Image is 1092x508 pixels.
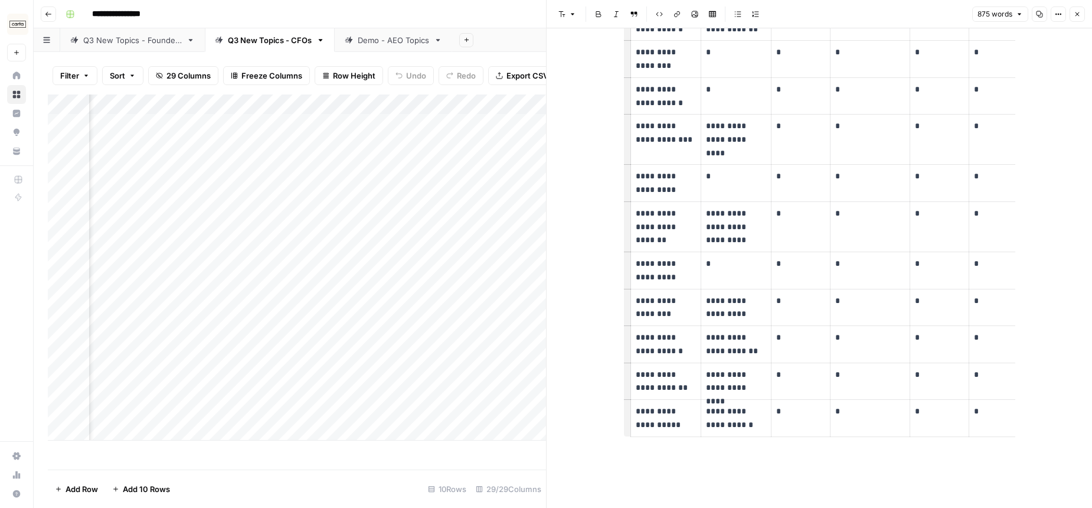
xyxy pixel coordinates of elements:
[148,66,218,85] button: 29 Columns
[7,142,26,161] a: Your Data
[7,465,26,484] a: Usage
[66,483,98,495] span: Add Row
[166,70,211,82] span: 29 Columns
[60,28,205,52] a: Q3 New Topics - Founders
[83,34,182,46] div: Q3 New Topics - Founders
[457,70,476,82] span: Redo
[48,480,105,499] button: Add Row
[439,66,483,85] button: Redo
[102,66,143,85] button: Sort
[335,28,452,52] a: Demo - AEO Topics
[7,484,26,503] button: Help + Support
[977,9,1012,19] span: 875 words
[205,28,335,52] a: Q3 New Topics - CFOs
[7,447,26,465] a: Settings
[7,14,28,35] img: Carta Logo
[358,34,429,46] div: Demo - AEO Topics
[333,70,375,82] span: Row Height
[7,104,26,123] a: Insights
[7,9,26,39] button: Workspace: Carta
[228,34,312,46] div: Q3 New Topics - CFOs
[7,123,26,142] a: Opportunities
[423,480,471,499] div: 10 Rows
[60,70,79,82] span: Filter
[488,66,556,85] button: Export CSV
[105,480,177,499] button: Add 10 Rows
[7,66,26,85] a: Home
[406,70,426,82] span: Undo
[471,480,546,499] div: 29/29 Columns
[7,85,26,104] a: Browse
[223,66,310,85] button: Freeze Columns
[53,66,97,85] button: Filter
[315,66,383,85] button: Row Height
[123,483,170,495] span: Add 10 Rows
[972,6,1028,22] button: 875 words
[506,70,548,82] span: Export CSV
[110,70,125,82] span: Sort
[241,70,302,82] span: Freeze Columns
[388,66,434,85] button: Undo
